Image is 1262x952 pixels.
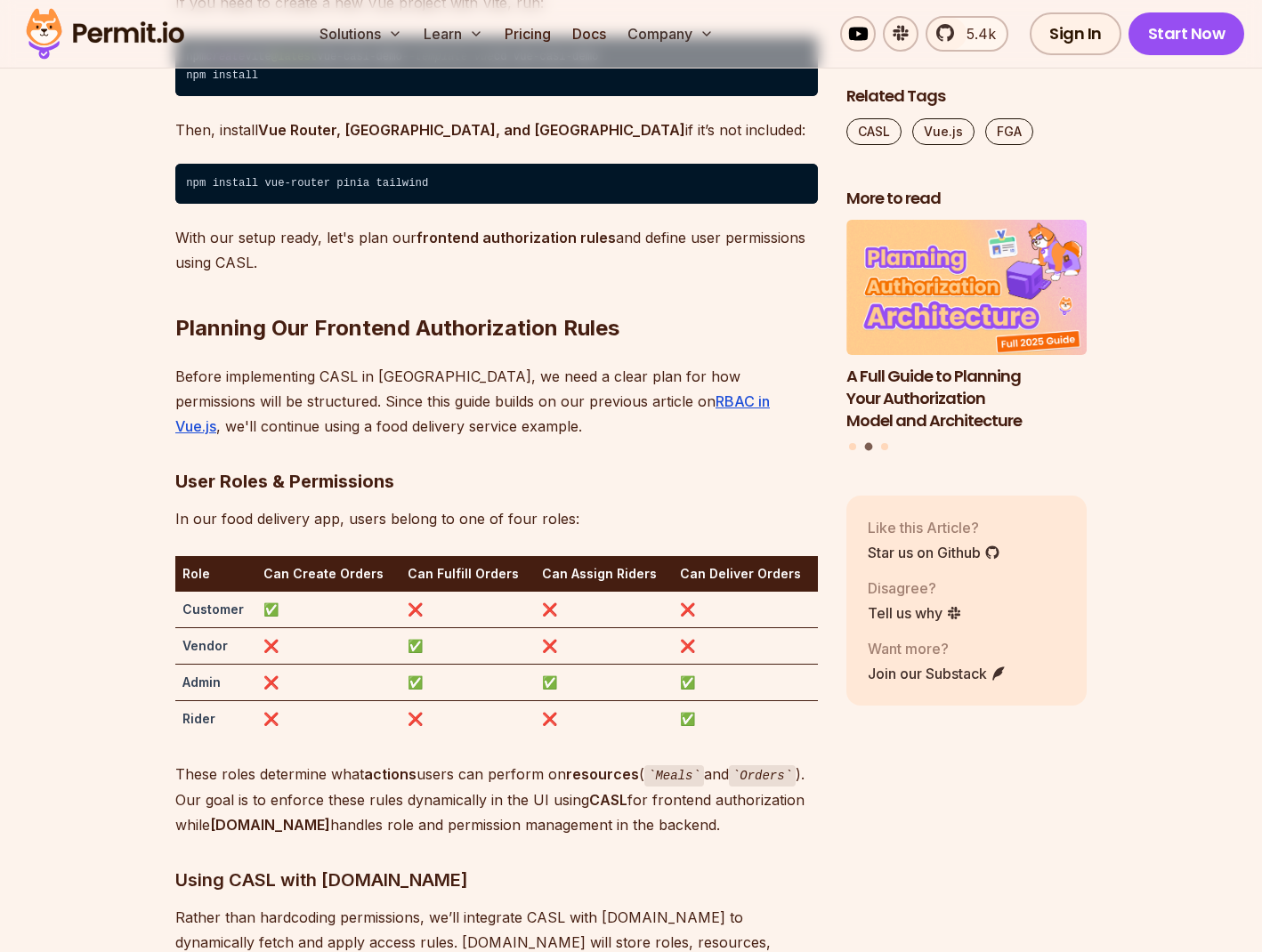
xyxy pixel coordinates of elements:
[846,118,902,145] a: CASL
[182,566,210,581] strong: Role
[175,762,818,837] p: These roles determine what users can perform on ( and ). Our goal is to enforce these rules dynam...
[182,601,244,617] strong: Customer
[644,765,704,787] code: Meals
[868,542,1000,563] a: Star us on Github
[400,701,535,738] td: ❌
[846,221,1087,432] a: A Full Guide to Planning Your Authorization Model and ArchitectureA Full Guide to Planning Your A...
[175,225,818,275] p: With our setup ready, let's plan our and define user permissions using CASL.
[912,118,975,145] a: Vue.js
[926,16,1008,52] a: 5.4k
[846,221,1087,356] img: A Full Guide to Planning Your Authorization Model and Architecture
[408,566,519,581] strong: Can Fulfill Orders
[182,711,215,726] strong: Rider
[535,701,673,738] td: ❌
[400,592,535,628] td: ❌
[175,315,619,341] strong: Planning Our Frontend Authorization Rules
[263,566,384,581] strong: Can Create Orders
[175,866,818,894] h3: Using CASL with [DOMAIN_NAME]
[535,665,673,701] td: ✅
[673,592,818,628] td: ❌
[868,638,1007,659] p: Want more?
[865,443,873,451] button: Go to slide 2
[985,118,1033,145] a: FGA
[364,765,417,783] strong: actions
[312,16,409,52] button: Solutions
[256,628,400,665] td: ❌
[1129,12,1245,55] a: Start Now
[175,164,818,205] code: npm install vue-router pinia tailwind
[256,592,400,628] td: ✅
[175,471,394,492] strong: User Roles & Permissions
[498,16,558,52] a: Pricing
[175,506,818,531] p: In our food delivery app, users belong to one of four roles:
[589,791,627,809] strong: CASL
[846,85,1087,108] h2: Related Tags
[846,188,1087,210] h2: More to read
[868,577,962,599] p: Disagree?
[535,592,673,628] td: ❌
[18,4,192,64] img: Permit logo
[258,121,685,139] strong: Vue Router, [GEOGRAPHIC_DATA], and [GEOGRAPHIC_DATA]
[868,602,962,624] a: Tell us why
[846,366,1087,432] h3: A Full Guide to Planning Your Authorization Model and Architecture
[182,674,221,690] strong: Admin
[566,765,639,783] strong: resources
[673,701,818,738] td: ✅
[400,628,535,665] td: ✅
[175,364,818,439] p: Before implementing CASL in [GEOGRAPHIC_DATA], we need a clear plan for how permissions will be s...
[400,665,535,701] td: ✅
[849,443,856,450] button: Go to slide 1
[256,665,400,701] td: ❌
[210,816,330,834] strong: [DOMAIN_NAME]
[673,665,818,701] td: ✅
[565,16,613,52] a: Docs
[868,663,1007,684] a: Join our Substack
[175,117,818,142] p: Then, install if it’s not included:
[256,701,400,738] td: ❌
[846,221,1087,432] li: 2 of 3
[868,517,1000,538] p: Like this Article?
[417,16,490,52] button: Learn
[729,765,796,787] code: Orders
[417,229,616,246] strong: frontend authorization rules
[620,16,721,52] button: Company
[535,628,673,665] td: ❌
[956,23,996,44] span: 5.4k
[1030,12,1121,55] a: Sign In
[182,638,228,653] strong: Vendor
[542,566,657,581] strong: Can Assign Riders
[881,443,888,450] button: Go to slide 3
[680,566,801,581] strong: Can Deliver Orders
[673,628,818,665] td: ❌
[846,221,1087,454] div: Posts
